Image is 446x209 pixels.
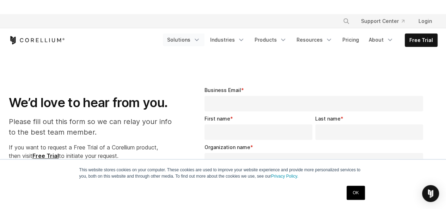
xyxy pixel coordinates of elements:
[355,15,410,27] a: Support Center
[413,15,438,27] a: Login
[347,186,365,200] a: OK
[250,33,291,46] a: Products
[206,33,249,46] a: Industries
[79,167,367,179] p: This website stores cookies on your computer. These cookies are used to improve your website expe...
[315,116,341,122] span: Last name
[204,116,230,122] span: First name
[365,33,398,46] a: About
[204,87,241,93] span: Business Email
[204,144,250,150] span: Organization name
[292,33,337,46] a: Resources
[271,174,298,179] a: Privacy Policy.
[9,143,179,160] p: If you want to request a Free Trial of a Corellium product, then visit to initiate your request.
[163,33,204,46] a: Solutions
[334,15,438,27] div: Navigation Menu
[9,36,65,44] a: Corellium Home
[340,15,353,27] button: Search
[9,116,179,137] p: Please fill out this form so we can relay your info to the best team member.
[338,33,363,46] a: Pricing
[32,152,59,159] a: Free Trial
[422,185,439,202] div: Open Intercom Messenger
[163,33,438,47] div: Navigation Menu
[9,95,179,111] h1: We’d love to hear from you.
[405,34,437,47] a: Free Trial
